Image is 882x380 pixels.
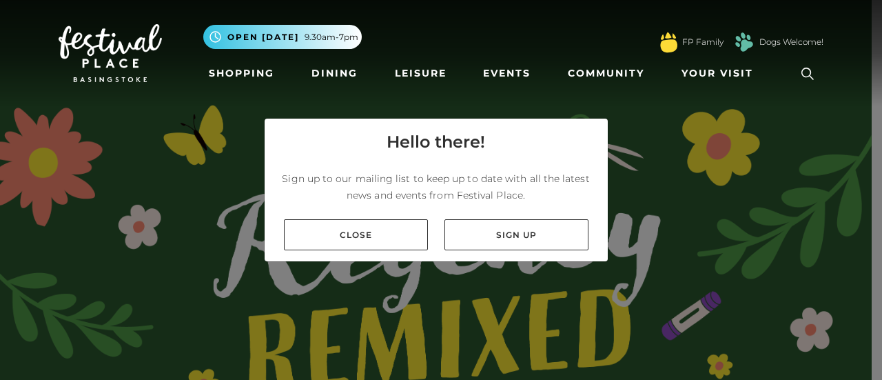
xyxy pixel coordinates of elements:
h4: Hello there! [387,130,485,154]
img: Festival Place Logo [59,24,162,82]
button: Open [DATE] 9.30am-7pm [203,25,362,49]
a: FP Family [682,36,724,48]
p: Sign up to our mailing list to keep up to date with all the latest news and events from Festival ... [276,170,597,203]
span: 9.30am-7pm [305,31,358,43]
a: Leisure [389,61,452,86]
a: Close [284,219,428,250]
span: Open [DATE] [227,31,299,43]
a: Shopping [203,61,280,86]
a: Dogs Welcome! [759,36,823,48]
span: Your Visit [681,66,753,81]
a: Events [478,61,536,86]
a: Dining [306,61,363,86]
a: Your Visit [676,61,766,86]
a: Community [562,61,650,86]
a: Sign up [444,219,588,250]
